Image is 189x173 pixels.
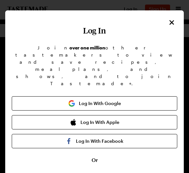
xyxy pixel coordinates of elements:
span: Or [92,156,98,164]
button: Log In With Apple [12,115,177,129]
b: over one million [69,45,105,50]
button: Close [167,18,176,27]
button: Log In With Facebook [12,134,177,148]
h1: Log In [12,26,177,35]
button: Log In With Google [12,96,177,111]
p: Join other tastemakers to view and save recipes, meal plans, and shows, and to join Tastemade+. [12,44,177,87]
